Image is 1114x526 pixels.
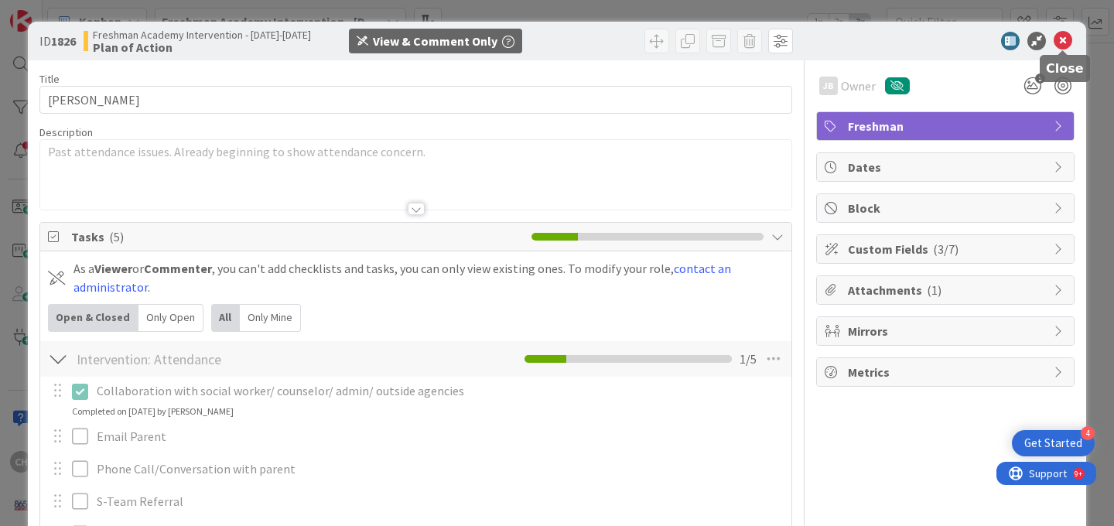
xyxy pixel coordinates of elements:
[1024,435,1082,451] div: Get Started
[933,241,959,257] span: ( 3/7 )
[819,77,838,95] div: JB
[373,32,497,50] div: View & Comment Only
[841,77,876,95] span: Owner
[48,304,138,332] div: Open & Closed
[97,493,781,511] p: S-Team Referral
[39,86,792,114] input: type card name here...
[1035,73,1045,84] span: 1
[72,405,234,418] div: Completed on [DATE] by [PERSON_NAME]
[71,345,388,373] input: Add Checklist...
[51,33,76,49] b: 1826
[109,229,124,244] span: ( 5 )
[144,261,212,276] b: Commenter
[848,281,1046,299] span: Attachments
[1012,430,1095,456] div: Open Get Started checklist, remaining modules: 4
[78,6,86,19] div: 9+
[848,240,1046,258] span: Custom Fields
[848,158,1046,176] span: Dates
[848,117,1046,135] span: Freshman
[97,382,781,400] p: Collaboration with social worker/ counselor/ admin/ outside agencies
[39,32,76,50] span: ID
[240,304,301,332] div: Only Mine
[927,282,941,298] span: ( 1 )
[138,304,203,332] div: Only Open
[73,259,784,296] div: As a or , you can't add checklists and tasks, you can only view existing ones. To modify your rol...
[48,143,784,161] p: Past attendance issues. Already beginning to show attendance concern.
[1081,426,1095,440] div: 4
[1046,61,1084,76] h5: Close
[211,304,240,332] div: All
[848,322,1046,340] span: Mirrors
[32,2,70,21] span: Support
[97,460,781,478] p: Phone Call/Conversation with parent
[71,227,524,246] span: Tasks
[848,199,1046,217] span: Block
[39,72,60,86] label: Title
[94,261,132,276] b: Viewer
[93,41,311,53] b: Plan of Action
[93,29,311,41] span: Freshman Academy Intervention - [DATE]-[DATE]
[39,125,93,139] span: Description
[848,363,1046,381] span: Metrics
[740,350,757,368] span: 1 / 5
[97,428,781,446] p: Email Parent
